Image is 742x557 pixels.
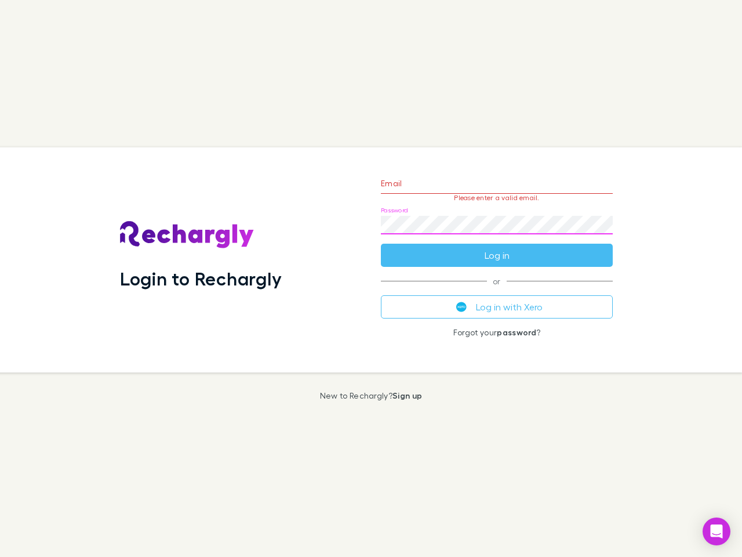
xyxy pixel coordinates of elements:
[392,390,422,400] a: Sign up
[120,221,254,249] img: Rechargly's Logo
[497,327,536,337] a: password
[456,302,467,312] img: Xero's logo
[381,244,613,267] button: Log in
[703,518,730,545] div: Open Intercom Messenger
[381,206,408,215] label: Password
[381,328,613,337] p: Forgot your ?
[320,391,423,400] p: New to Rechargly?
[381,295,613,319] button: Log in with Xero
[381,194,613,202] p: Please enter a valid email.
[120,267,282,290] h1: Login to Rechargly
